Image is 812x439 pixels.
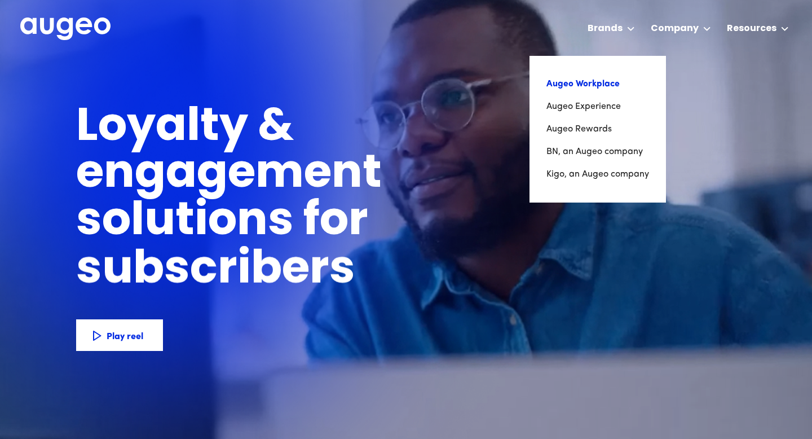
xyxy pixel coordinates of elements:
a: Augeo Experience [546,95,649,118]
a: Kigo, an Augeo company [546,163,649,186]
a: home [20,17,111,41]
a: BN, an Augeo company [546,141,649,163]
a: Augeo Rewards [546,118,649,141]
div: Company [651,22,699,36]
div: Resources [727,22,776,36]
nav: Brands [529,56,666,203]
img: Augeo's full logo in white. [20,17,111,41]
a: Augeo Workplace [546,73,649,95]
div: Brands [588,22,623,36]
